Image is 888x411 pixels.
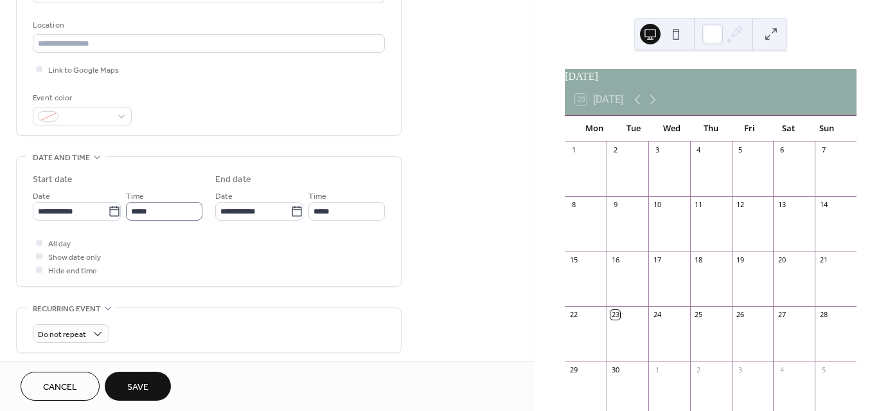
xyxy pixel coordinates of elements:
[694,200,704,210] div: 11
[819,200,828,210] div: 14
[569,145,578,155] div: 1
[652,255,662,264] div: 17
[819,145,828,155] div: 7
[33,19,382,32] div: Location
[308,190,326,203] span: Time
[777,255,786,264] div: 20
[777,200,786,210] div: 13
[652,145,662,155] div: 3
[777,365,786,374] div: 4
[736,145,745,155] div: 5
[33,91,129,105] div: Event color
[777,310,786,320] div: 27
[736,200,745,210] div: 12
[565,69,857,84] div: [DATE]
[43,381,77,394] span: Cancel
[614,116,652,142] div: Tue
[48,264,97,278] span: Hide end time
[819,310,828,320] div: 28
[777,145,786,155] div: 6
[33,151,90,165] span: Date and time
[127,381,148,394] span: Save
[652,310,662,320] div: 24
[215,190,233,203] span: Date
[38,327,86,342] span: Do not repeat
[33,190,50,203] span: Date
[48,251,101,264] span: Show date only
[575,116,614,142] div: Mon
[610,310,620,320] div: 23
[610,365,620,374] div: 30
[652,365,662,374] div: 1
[33,173,73,187] div: Start date
[694,310,704,320] div: 25
[610,200,620,210] div: 9
[48,64,119,77] span: Link to Google Maps
[652,200,662,210] div: 10
[569,365,578,374] div: 29
[33,302,101,316] span: Recurring event
[691,116,730,142] div: Thu
[808,116,846,142] div: Sun
[736,365,745,374] div: 3
[21,372,100,401] button: Cancel
[215,173,251,187] div: End date
[105,372,171,401] button: Save
[730,116,768,142] div: Fri
[610,255,620,264] div: 16
[819,255,828,264] div: 21
[569,310,578,320] div: 22
[569,200,578,210] div: 8
[736,255,745,264] div: 19
[610,145,620,155] div: 2
[768,116,807,142] div: Sat
[48,237,71,251] span: All day
[569,255,578,264] div: 15
[653,116,691,142] div: Wed
[126,190,144,203] span: Time
[694,365,704,374] div: 2
[694,145,704,155] div: 4
[819,365,828,374] div: 5
[736,310,745,320] div: 26
[694,255,704,264] div: 18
